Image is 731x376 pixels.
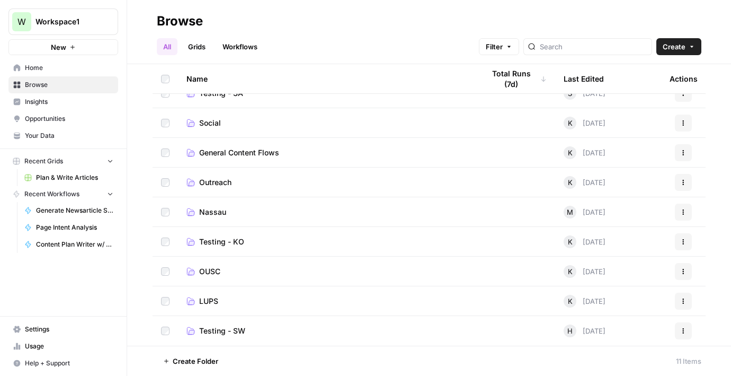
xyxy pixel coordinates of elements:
a: OUSC [186,266,467,277]
span: M [567,207,573,217]
a: Testing - KO [186,237,467,247]
div: [DATE] [564,176,605,189]
a: Nassau [186,207,467,217]
div: Browse [157,13,203,30]
span: Testing - KO [199,237,244,247]
button: Create Folder [157,353,225,370]
h1: [PERSON_NAME] [51,5,120,13]
span: Your Data [25,131,113,141]
span: Outreach [199,177,231,188]
div: Actions [670,64,698,93]
div: Close [186,4,205,23]
iframe: youtube [17,161,165,225]
button: Home [166,4,186,24]
span: Usage [25,342,113,351]
span: Recent Workflows [24,189,79,199]
button: Filter [479,38,519,55]
a: Testing - SW [186,326,467,336]
a: Grids [182,38,212,55]
a: Opportunities [8,110,118,127]
a: Page Intent Analysis [20,219,118,236]
span: LUPS [199,296,218,307]
div: Name [186,64,467,93]
div: Happy building! [17,146,165,156]
img: Profile image for Steven [30,6,47,23]
a: Your Data [8,127,118,144]
span: New [51,42,66,53]
span: K [568,118,573,128]
div: [DATE] [564,146,605,159]
a: Outreach [186,177,467,188]
button: Workspace: Workspace1 [8,8,118,35]
a: Workflows [216,38,264,55]
textarea: Message… [9,298,203,316]
span: Plan & Write Articles [36,173,113,182]
span: W [17,15,26,28]
button: Create [656,38,701,55]
a: Home [8,59,118,76]
span: Testing - SW [199,326,245,336]
div: [PERSON_NAME] • 4m ago [17,233,102,240]
button: go back [7,4,27,24]
span: K [568,296,573,307]
span: K [568,237,573,247]
span: Opportunities [25,114,113,124]
a: Social [186,118,467,128]
div: Steven says… [8,61,203,255]
a: Settings [8,321,118,338]
button: Emoji picker [16,320,25,329]
a: Plan & Write Articles [20,169,118,186]
span: Home [25,63,113,73]
div: [DATE] [564,265,605,278]
span: Recent Grids [24,156,63,166]
button: Send a message… [182,316,199,333]
a: Browse [8,76,118,93]
div: [DATE] [564,295,605,308]
span: Create [663,41,685,52]
div: Let's get you building with LLMs!You can always reach us by pressingChat and Supportin the bottom... [8,61,174,231]
div: Last Edited [564,64,604,93]
a: All [157,38,177,55]
span: Social [199,118,221,128]
span: Insights [25,97,113,107]
a: Content Plan Writer w/ Visual Suggestions [20,236,118,253]
span: K [568,177,573,188]
span: Workspace1 [35,16,100,27]
div: Here is a short video where I walk through the setup process for an app. [17,119,165,140]
button: Upload attachment [50,320,59,329]
div: 11 Items [676,356,701,366]
span: Generate Newsarticle Suggestions [36,206,113,215]
a: Generate Newsarticle Suggestions [20,202,118,219]
a: Usage [8,338,118,355]
button: Recent Grids [8,153,118,169]
button: New [8,39,118,55]
button: Help + Support [8,355,118,372]
div: [DATE] [564,206,605,218]
button: Start recording [67,320,76,329]
div: You can always reach us by pressing in the bottom left of your screen. [17,83,165,115]
span: K [568,266,573,277]
button: Recent Workflows [8,186,118,202]
div: [DATE] [564,117,605,129]
div: Total Runs (7d) [484,64,547,93]
span: Filter [486,41,503,52]
span: Settings [25,325,113,334]
span: H [567,326,573,336]
div: [DATE] [564,325,605,337]
span: Create Folder [173,356,218,366]
a: Insights [8,93,118,110]
div: Let's get you building with LLMs! [17,67,165,78]
a: LUPS [186,296,467,307]
b: Chat and Support [48,94,122,102]
span: Content Plan Writer w/ Visual Suggestions [36,240,113,249]
button: Gif picker [33,320,42,329]
p: Active 17h ago [51,13,103,24]
span: K [568,147,573,158]
span: General Content Flows [199,147,279,158]
input: Search [540,41,647,52]
span: Browse [25,80,113,90]
span: Page Intent Analysis [36,223,113,232]
a: General Content Flows [186,147,467,158]
div: [DATE] [564,235,605,248]
span: OUSC [199,266,220,277]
